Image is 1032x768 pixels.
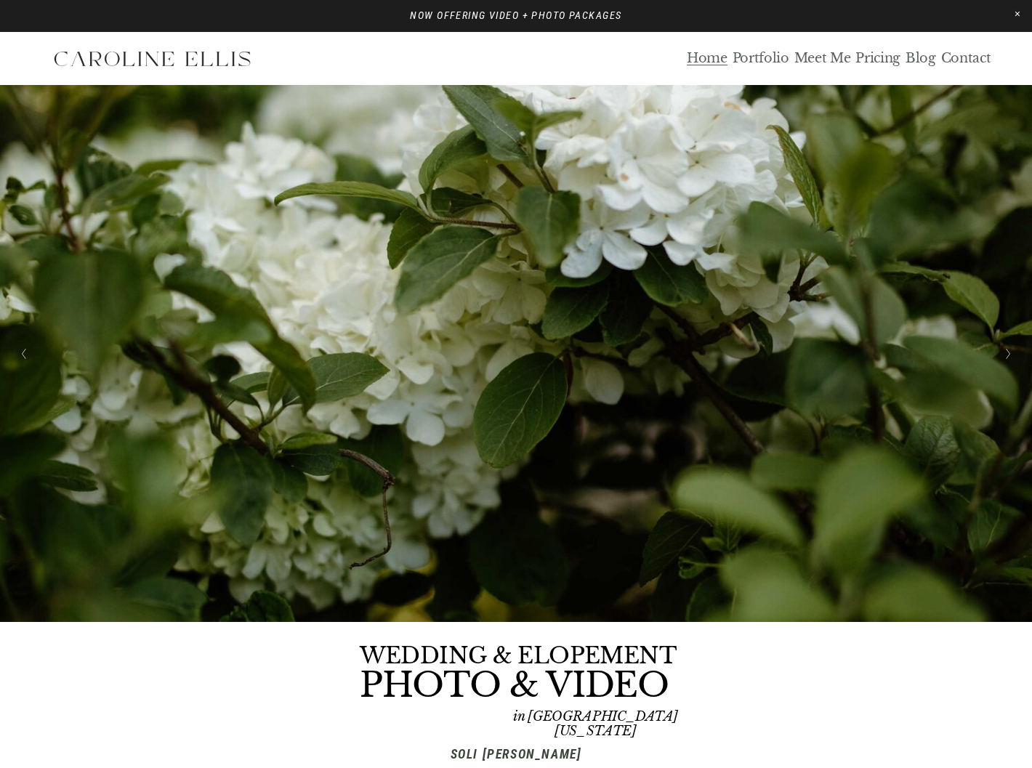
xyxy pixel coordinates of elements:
em: SOLI [PERSON_NAME] [451,747,582,761]
h4: PHOTO & VIDEO [360,668,669,703]
img: North Carolina Elopement Photographer [41,41,262,77]
a: Home [687,50,727,67]
a: Pricing [855,50,900,67]
button: Next Slide [998,342,1017,365]
em: in [GEOGRAPHIC_DATA][US_STATE] [513,708,677,738]
a: Blog [906,50,936,67]
button: Previous Slide [15,342,34,365]
a: Meet Me [794,50,851,67]
h4: WEDDING & ELOPEMENT [360,644,676,667]
a: Contact [941,50,991,67]
a: Portfolio [733,50,789,67]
